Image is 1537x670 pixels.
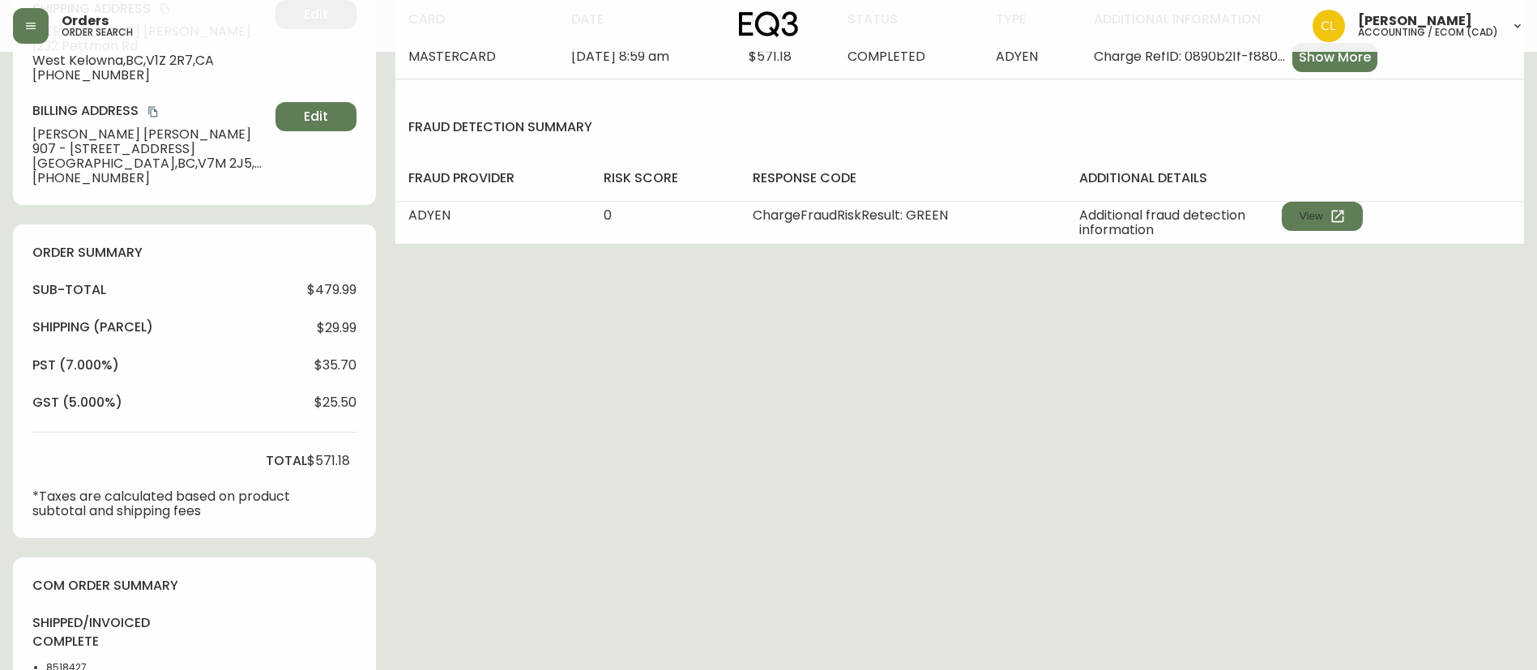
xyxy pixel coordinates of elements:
[307,454,350,468] span: $571.18
[32,489,307,519] p: *Taxes are calculated based on product subtotal and shipping fees
[145,104,161,120] button: copy
[32,244,356,262] h4: order summary
[1282,202,1363,231] button: View
[1079,169,1511,187] h4: additional details
[266,452,307,470] h4: total
[32,127,269,142] span: [PERSON_NAME] [PERSON_NAME]
[408,206,450,224] span: ADYEN
[571,47,669,66] span: [DATE] 8:59 am
[32,577,356,595] h4: com order summary
[1358,28,1498,37] h5: accounting / ecom (cad)
[749,47,792,66] span: $571.18
[32,394,122,412] h4: gst (5.000%)
[314,395,356,410] span: $25.50
[32,614,127,651] h4: shipped/invoiced complete
[1299,49,1371,66] span: Show More
[1292,43,1377,72] button: Show More
[32,356,119,374] h4: pst (7.000%)
[1079,208,1282,237] span: Additional fraud detection information
[739,11,799,37] img: logo
[753,206,948,224] span: ChargeFraudRiskResult: GREEN
[408,47,496,66] span: MASTERCARD
[604,169,726,187] h4: risk score
[317,321,356,335] span: $29.99
[847,47,925,66] span: COMPLETED
[32,156,269,171] span: [GEOGRAPHIC_DATA] , BC , V7M 2J5 , CA
[32,318,153,336] h4: Shipping ( Parcel )
[32,53,269,68] span: West Kelowna , BC , V1Z 2R7 , CA
[62,15,109,28] span: Orders
[753,169,1054,187] h4: response code
[275,102,356,131] button: Edit
[32,102,269,120] h4: Billing Address
[32,281,106,299] h4: sub-total
[1094,49,1286,64] span: Charge RefID: 0890b21f-f880-4b5f-9380-827d25b853c0
[604,206,612,224] span: 0
[304,108,328,126] span: Edit
[1313,10,1345,42] img: c8a50d9e0e2261a29cae8bb82ebd33d8
[32,142,269,156] span: 907 - [STREET_ADDRESS]
[1358,15,1472,28] span: [PERSON_NAME]
[32,171,269,186] span: [PHONE_NUMBER]
[314,358,356,373] span: $35.70
[395,118,1524,136] h4: fraud detection summary
[408,169,578,187] h4: fraud provider
[307,283,356,297] span: $479.99
[32,68,269,83] span: [PHONE_NUMBER]
[996,47,1038,66] span: ADYEN
[62,28,133,37] h5: order search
